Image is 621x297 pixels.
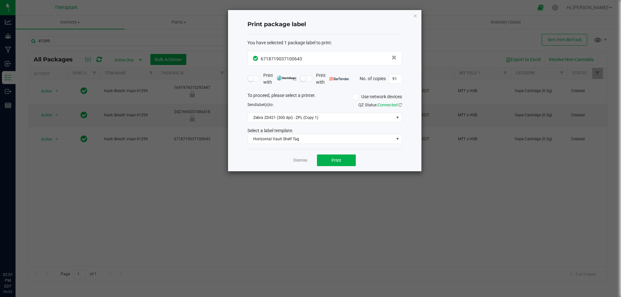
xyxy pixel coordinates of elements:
span: Zebra ZD421 (300 dpi) - ZPL (Copy 1) [248,113,394,122]
span: Horizontal Vault Shelf Tag [248,134,394,143]
span: You have selected 1 package label to print [247,40,331,45]
span: Print with [316,72,349,86]
span: In Sync [253,55,259,62]
span: Send to: [247,102,274,107]
span: label(s) [256,102,269,107]
span: Print with [263,72,297,86]
label: Use network devices [353,93,402,100]
h4: Print package label [247,20,402,29]
span: 6718719037100643 [261,56,302,61]
div: Select a label template. [243,127,407,134]
iframe: Resource center [6,245,26,265]
span: Connected [378,102,398,107]
div: : [247,39,402,46]
a: Dismiss [293,158,307,163]
span: Print [332,158,341,163]
span: QZ Status: [358,102,402,107]
span: No. of copies [360,76,386,81]
button: Print [317,154,356,166]
div: To proceed, please select a printer. [243,92,407,102]
img: mark_magic_cybra.png [277,76,297,80]
img: bartender.png [330,77,349,80]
